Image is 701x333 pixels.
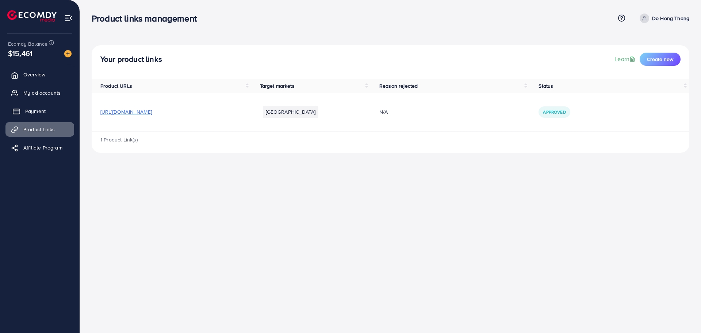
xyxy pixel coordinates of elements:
a: Affiliate Program [5,140,74,155]
h4: Your product links [100,55,162,64]
span: Overview [23,71,45,78]
span: Product Links [23,126,55,133]
span: N/A [379,108,388,116]
a: Do Hong Thang [637,14,689,23]
img: menu [64,14,73,22]
iframe: Chat [670,300,696,328]
span: Approved [543,109,566,115]
span: Target markets [260,82,295,90]
span: Ecomdy Balance [8,40,47,48]
a: Overview [5,67,74,82]
span: Reason rejected [379,82,418,90]
a: Learn [614,55,637,63]
span: Product URLs [100,82,132,90]
a: Payment [5,104,74,118]
span: Affiliate Program [23,144,62,151]
span: My ad accounts [23,89,61,97]
img: image [64,50,72,57]
span: [URL][DOMAIN_NAME] [100,108,152,116]
a: Product Links [5,122,74,137]
p: Do Hong Thang [652,14,689,23]
span: Payment [25,107,46,115]
li: [GEOGRAPHIC_DATA] [263,106,319,118]
span: 1 Product Link(s) [100,136,138,143]
button: Create new [640,53,681,66]
span: Create new [647,56,673,63]
span: $15,461 [8,48,32,58]
h3: Product links management [92,13,203,24]
span: Status [539,82,553,90]
img: logo [7,10,57,22]
a: My ad accounts [5,86,74,100]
